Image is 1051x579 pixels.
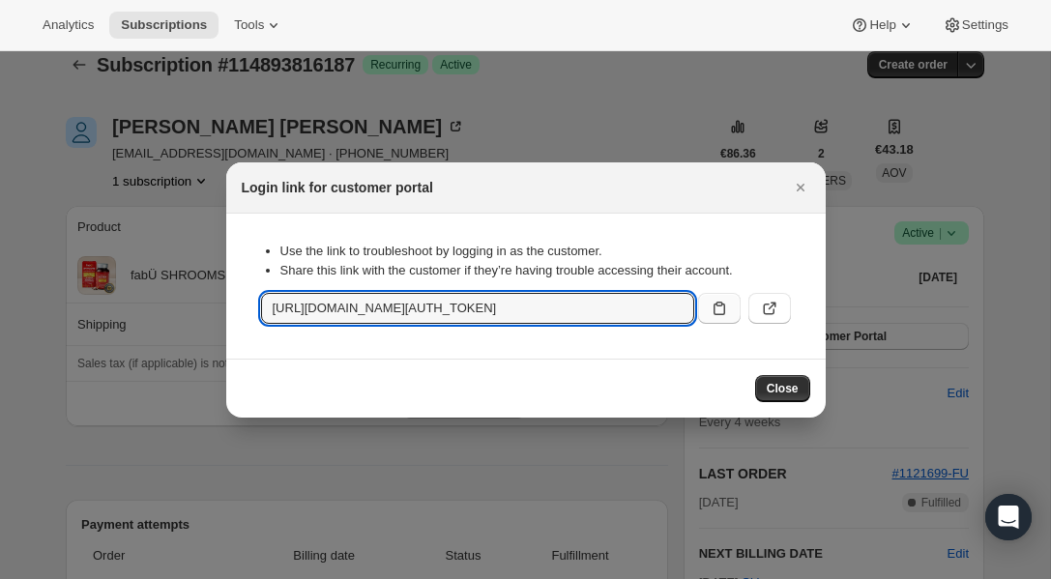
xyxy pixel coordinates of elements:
button: Settings [931,12,1020,39]
h2: Login link for customer portal [242,178,433,197]
span: Close [767,381,799,396]
li: Share this link with the customer if they’re having trouble accessing their account. [280,261,791,280]
button: Close [755,375,810,402]
li: Use the link to troubleshoot by logging in as the customer. [280,242,791,261]
span: Settings [962,17,1008,33]
span: Help [869,17,895,33]
button: Tools [222,12,295,39]
span: Subscriptions [121,17,207,33]
button: Close [787,174,814,201]
span: Analytics [43,17,94,33]
button: Help [838,12,926,39]
div: Open Intercom Messenger [985,494,1032,540]
button: Analytics [31,12,105,39]
span: Tools [234,17,264,33]
button: Subscriptions [109,12,219,39]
